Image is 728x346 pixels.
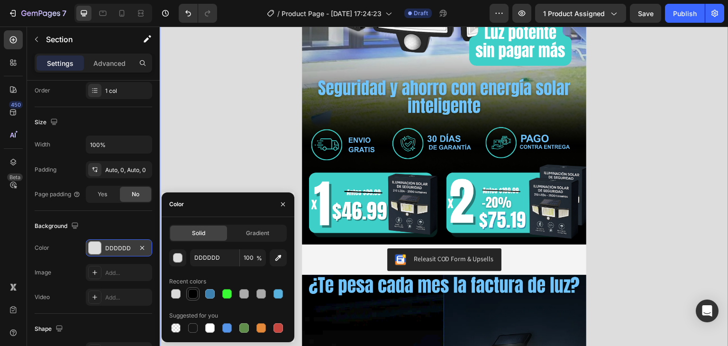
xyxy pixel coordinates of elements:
iframe: Design area [160,27,728,346]
div: 450 [9,101,23,109]
button: Releasit COD Form & Upsells [227,222,342,245]
div: Releasit COD Form & Upsells [254,228,334,237]
span: Save [638,9,654,18]
p: 7 [62,8,66,19]
div: Shape [35,323,65,336]
span: Gradient [246,229,269,237]
span: No [132,190,139,199]
div: Width [35,140,50,149]
div: Add... [105,293,150,302]
input: Auto [86,136,152,153]
button: 1 product assigned [535,4,626,23]
div: 1 col [105,87,150,95]
p: Section [46,34,124,45]
div: Video [35,293,50,301]
div: Auto, 0, Auto, 0 [105,166,150,174]
div: Padding [35,165,56,174]
p: Advanced [93,58,126,68]
span: / [277,9,280,18]
div: Suggested for you [169,311,218,320]
div: Image [35,268,51,277]
div: Undo/Redo [179,4,217,23]
input: Eg: FFFFFF [190,249,239,266]
span: % [256,254,262,263]
div: Recent colors [169,277,206,286]
div: Page padding [35,190,81,199]
button: 7 [4,4,71,23]
div: Order [35,86,50,95]
p: Settings [47,58,73,68]
div: Open Intercom Messenger [696,300,719,322]
button: Save [630,4,661,23]
span: Product Page - [DATE] 17:24:23 [282,9,382,18]
div: Color [169,200,184,209]
img: CKKYs5695_ICEAE=.webp [235,228,246,239]
span: Draft [414,9,428,18]
span: 1 product assigned [543,9,605,18]
span: Yes [98,190,107,199]
button: Publish [665,4,705,23]
div: Size [35,116,60,129]
div: Publish [673,9,697,18]
span: Solid [192,229,205,237]
div: DDDDDD [105,244,133,253]
div: Add... [105,269,150,277]
div: Color [35,244,49,252]
div: Beta [7,173,23,181]
div: Background [35,220,81,233]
